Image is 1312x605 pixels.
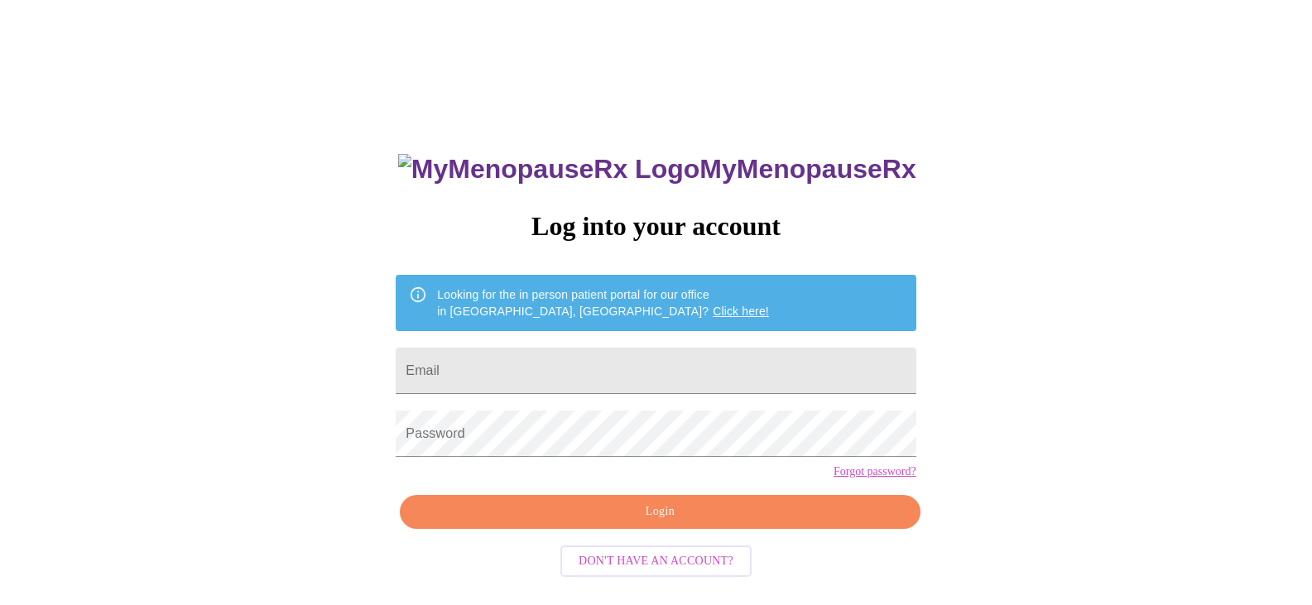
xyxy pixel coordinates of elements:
[398,154,916,185] h3: MyMenopauseRx
[834,465,916,478] a: Forgot password?
[419,502,901,522] span: Login
[437,280,769,326] div: Looking for the in person patient portal for our office in [GEOGRAPHIC_DATA], [GEOGRAPHIC_DATA]?
[560,545,752,578] button: Don't have an account?
[396,211,916,242] h3: Log into your account
[400,495,920,529] button: Login
[579,551,733,572] span: Don't have an account?
[713,305,769,318] a: Click here!
[398,154,699,185] img: MyMenopauseRx Logo
[556,553,756,567] a: Don't have an account?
